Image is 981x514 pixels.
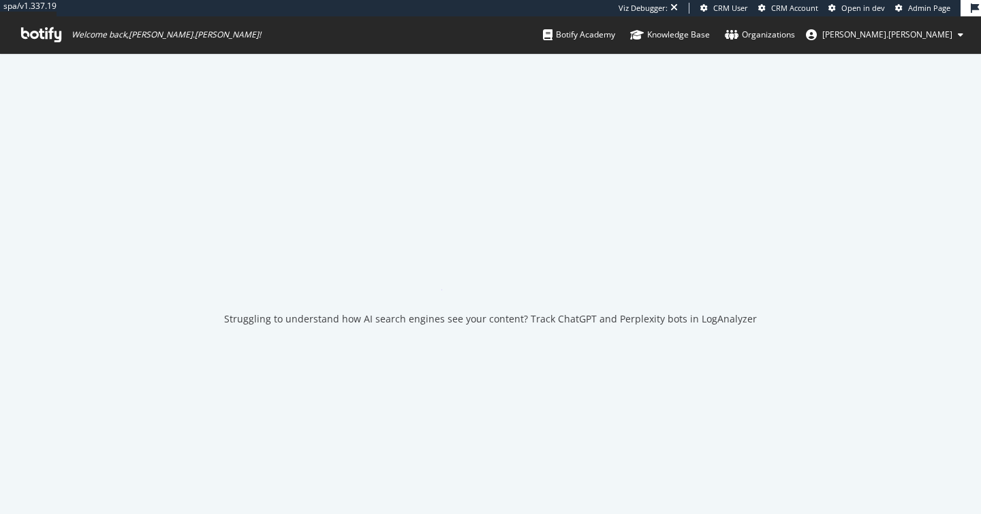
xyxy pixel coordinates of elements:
div: Struggling to understand how AI search engines see your content? Track ChatGPT and Perplexity bot... [224,312,757,326]
a: Open in dev [828,3,885,14]
div: Organizations [725,28,795,42]
span: Open in dev [841,3,885,13]
span: tyler.cohen [822,29,952,40]
span: CRM User [713,3,748,13]
div: Viz Debugger: [619,3,668,14]
a: CRM User [700,3,748,14]
span: Welcome back, [PERSON_NAME].[PERSON_NAME] ! [72,29,261,40]
a: CRM Account [758,3,818,14]
a: Admin Page [895,3,950,14]
span: Admin Page [908,3,950,13]
div: animation [441,241,540,290]
a: Organizations [725,16,795,53]
a: Botify Academy [543,16,615,53]
a: Knowledge Base [630,16,710,53]
span: CRM Account [771,3,818,13]
button: [PERSON_NAME].[PERSON_NAME] [795,24,974,46]
div: Botify Academy [543,28,615,42]
div: Knowledge Base [630,28,710,42]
